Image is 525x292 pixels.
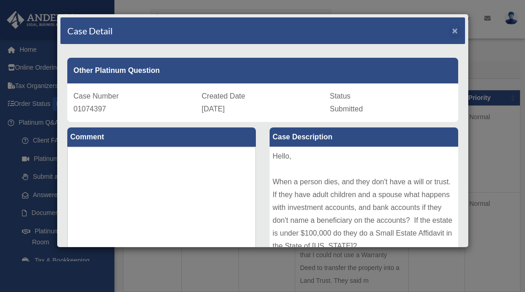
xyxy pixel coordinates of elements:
span: 01074397 [74,105,106,113]
div: Other Platinum Question [67,58,458,83]
div: Hello, When a person dies, and they don't have a will or trust. If they have adult children and a... [270,147,458,284]
h4: Case Detail [67,24,113,37]
span: Case Number [74,92,119,100]
span: Status [330,92,351,100]
span: × [452,25,458,36]
span: Created Date [202,92,245,100]
button: Close [452,26,458,35]
span: [DATE] [202,105,225,113]
label: Comment [67,127,256,147]
span: Submitted [330,105,363,113]
label: Case Description [270,127,458,147]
